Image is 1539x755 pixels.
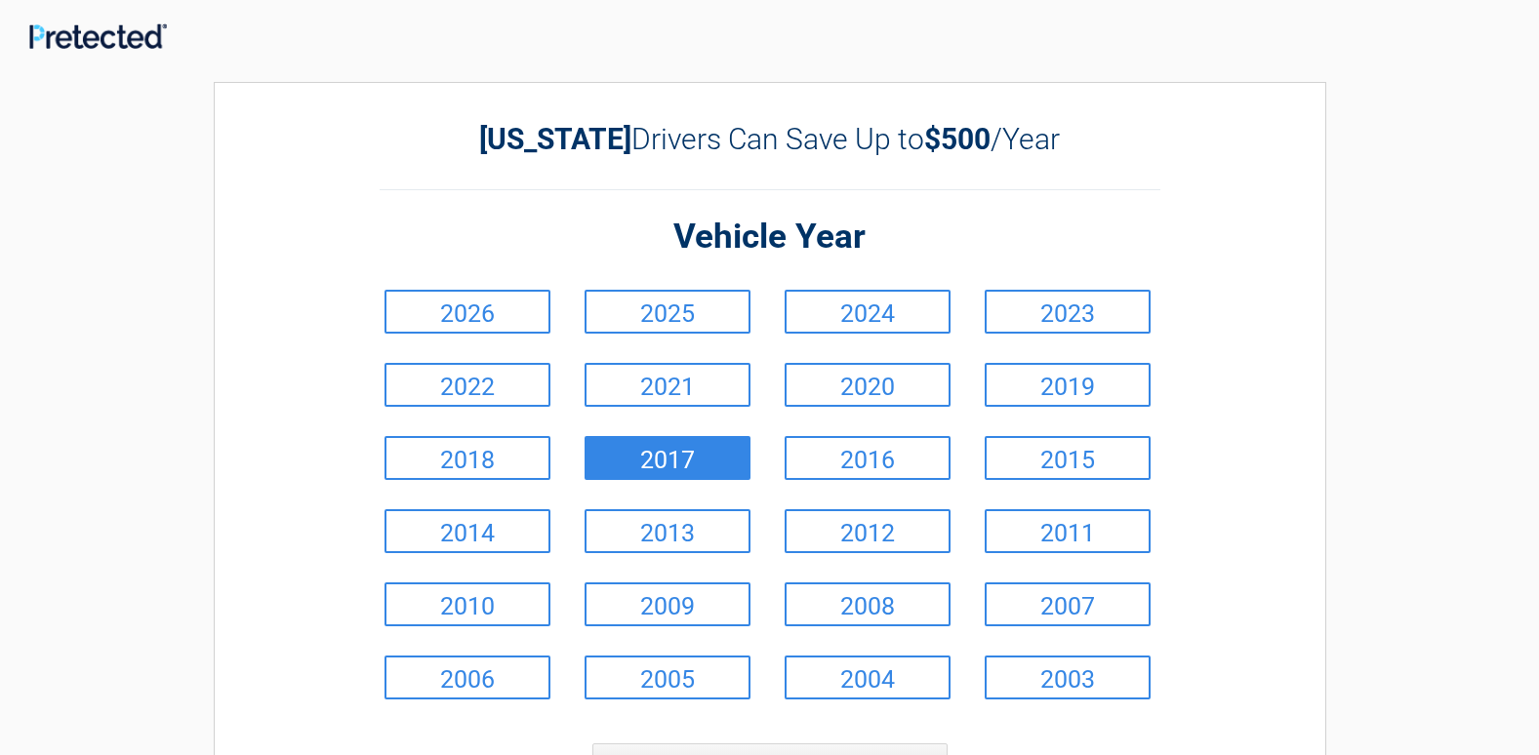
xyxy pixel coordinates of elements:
[585,656,750,699] a: 2005
[985,363,1151,407] a: 2019
[985,509,1151,553] a: 2011
[585,582,750,626] a: 2009
[785,290,951,334] a: 2024
[785,582,951,626] a: 2008
[785,656,951,699] a: 2004
[985,582,1151,626] a: 2007
[380,122,1160,156] h2: Drivers Can Save Up to /Year
[985,656,1151,699] a: 2003
[585,509,750,553] a: 2013
[785,509,951,553] a: 2012
[385,290,550,334] a: 2026
[29,23,167,49] img: Main Logo
[585,290,750,334] a: 2025
[385,363,550,407] a: 2022
[585,436,750,480] a: 2017
[385,582,550,626] a: 2010
[479,122,631,156] b: [US_STATE]
[585,363,750,407] a: 2021
[385,436,550,480] a: 2018
[380,215,1160,260] h2: Vehicle Year
[985,290,1151,334] a: 2023
[785,436,951,480] a: 2016
[924,122,991,156] b: $500
[385,509,550,553] a: 2014
[385,656,550,699] a: 2006
[985,436,1151,480] a: 2015
[785,363,951,407] a: 2020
